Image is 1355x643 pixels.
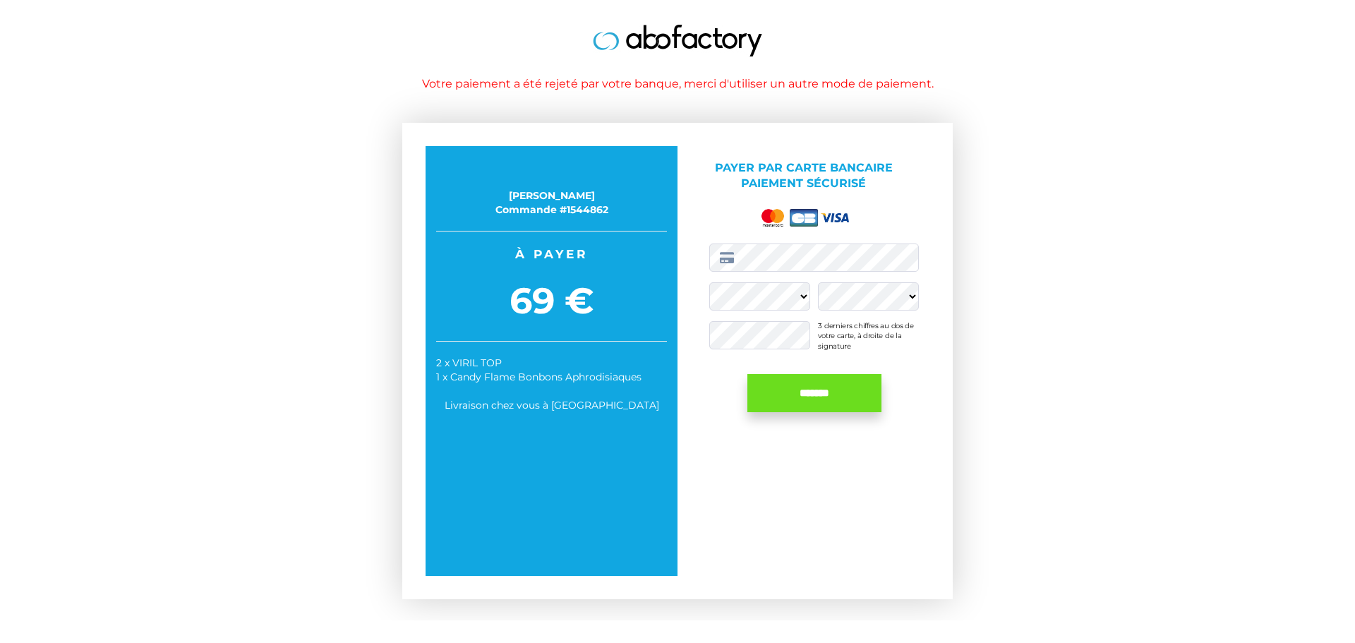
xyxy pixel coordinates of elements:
[818,321,919,349] div: 3 derniers chiffres au dos de votre carte, à droite de la signature
[275,78,1080,90] h1: Votre paiement a été rejeté par votre banque, merci d'utiliser un autre mode de paiement.
[436,398,667,412] div: Livraison chez vous à [GEOGRAPHIC_DATA]
[436,356,667,384] div: 2 x VIRIL TOP 1 x Candy Flame Bonbons Aphrodisiaques
[436,246,667,263] span: À payer
[821,213,849,222] img: visa.png
[790,209,818,227] img: cb.png
[436,275,667,327] span: 69 €
[759,206,787,229] img: mastercard.png
[593,25,762,56] img: logo.jpg
[436,188,667,203] div: [PERSON_NAME]
[436,203,667,217] div: Commande #1544862
[688,160,919,193] p: Payer par Carte bancaire
[741,176,866,190] span: Paiement sécurisé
